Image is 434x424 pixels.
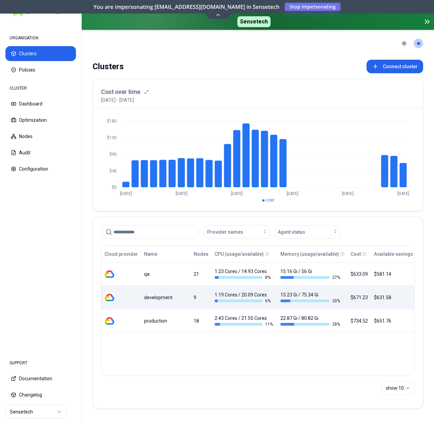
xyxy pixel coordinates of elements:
span: cost [266,198,274,203]
div: 8 % [215,275,274,280]
tspan: [DATE] [231,191,243,196]
div: ORGANISATION [5,31,76,45]
div: 28 % [280,322,340,327]
span: Sensetech [237,16,271,27]
div: 1.23 Cores / 14.93 Cores [215,268,274,280]
div: 20 % [280,298,340,304]
tspan: [DATE] [397,191,409,196]
div: 6 % [215,298,274,304]
button: Name [144,247,157,261]
span: Provider names [207,229,243,235]
p: [DATE] - [DATE] [101,97,134,103]
button: Available savings [374,247,413,261]
div: 22.87 Gi / 80.82 Gi [280,315,340,327]
button: Changelog [5,387,76,402]
div: $671.23 [351,294,368,301]
div: 21 [194,271,209,277]
button: Optimization [5,113,76,128]
tspan: $45 [110,169,117,173]
button: Cost [351,247,361,261]
div: $651.76 [374,317,418,324]
div: 15.23 Gi / 75.34 Gi [280,291,340,304]
div: 1.19 Cores / 20.09 Cores [215,291,274,304]
button: Documentation [5,371,76,386]
button: Configuration [5,161,76,176]
div: CLUSTER [5,81,76,95]
div: $734.52 [351,317,368,324]
button: Nodes [5,129,76,144]
div: 18 [194,317,209,324]
div: SUPPORT [5,356,76,370]
img: gcp [104,316,115,326]
div: 9 [194,294,209,301]
img: gcp [104,269,115,279]
button: Clusters [5,46,76,61]
tspan: [DATE] [287,191,298,196]
div: 2.43 Cores / 21.55 Cores [215,315,274,327]
button: Provider names [205,225,270,239]
div: production [144,317,188,324]
button: Dashboard [5,96,76,111]
tspan: [DATE] [342,191,354,196]
tspan: [DATE] [120,191,132,196]
div: 27 % [280,275,340,280]
div: Clusters [93,60,124,73]
div: 11 % [215,322,274,327]
button: Nodes [194,247,209,261]
tspan: [DATE] [176,191,188,196]
h3: Cost over time [101,87,140,97]
div: $581.14 [374,271,418,277]
tspan: $0 [112,185,117,190]
button: Audit [5,145,76,160]
button: Cloud provider [104,247,138,261]
tspan: $135 [107,135,117,140]
button: CPU (usage/available) [215,247,264,261]
div: $633.09 [351,271,368,277]
span: Agent status [278,229,305,235]
tspan: $90 [110,152,117,157]
tspan: $180 [107,119,117,123]
img: gcp [104,292,115,303]
button: Policies [5,62,76,77]
button: Agent status [275,225,340,239]
div: 15.16 Gi / 56 Gi [280,268,340,280]
button: Connect cluster [367,60,423,73]
button: Memory (usage/available) [280,247,339,261]
div: $631.58 [374,294,418,301]
div: qa [144,271,188,277]
div: development [144,294,188,301]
